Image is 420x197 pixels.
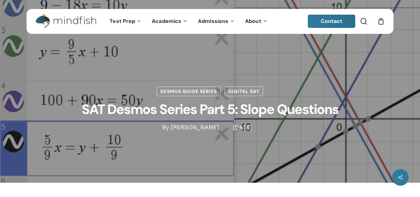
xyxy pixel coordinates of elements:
a: Contact [308,15,356,28]
header: Main Menu [27,9,393,34]
h1: SAT Desmos Series Part 5: Slope Questions [44,96,376,123]
span: Contact [321,18,343,25]
a: Desmos Guide Series [156,86,221,96]
a: [PERSON_NAME] [171,124,219,131]
span: Test Prep [110,18,135,25]
span: Academics [152,18,181,25]
a: Academics [147,19,193,24]
nav: Main Menu [105,9,273,34]
a: Test Prep [105,19,147,24]
span: [DATE] [226,125,258,130]
a: About [240,19,273,24]
span: Admissions [198,18,228,25]
span: About [245,18,261,25]
a: Admissions [193,19,240,24]
a: Digital SAT [224,86,263,96]
span: By [162,125,169,130]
